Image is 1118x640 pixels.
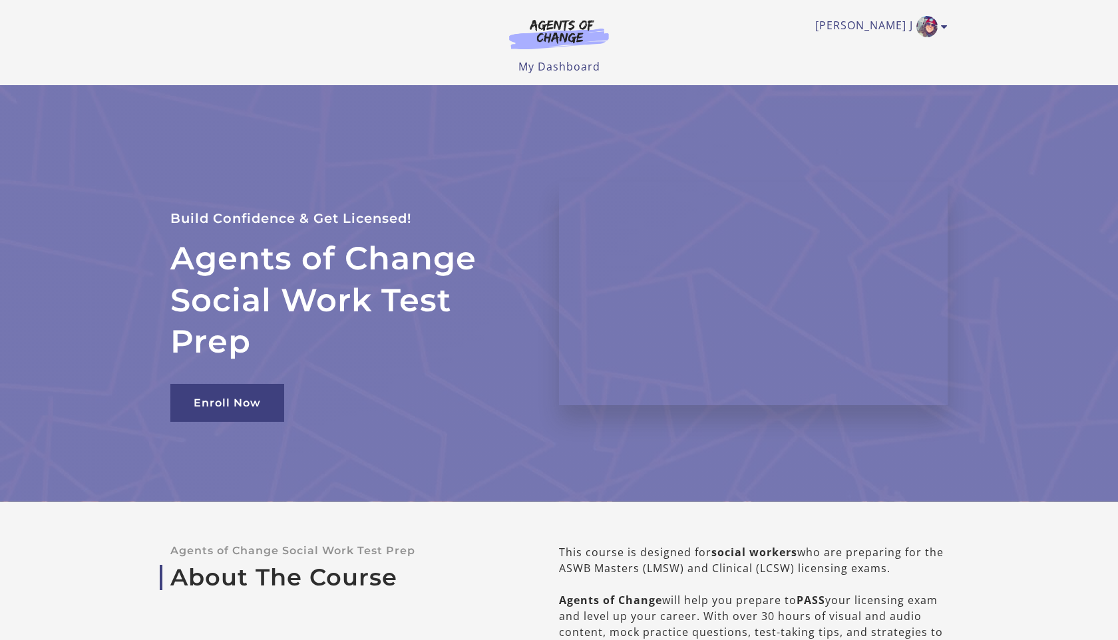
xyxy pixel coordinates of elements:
p: Agents of Change Social Work Test Prep [170,544,516,557]
a: Toggle menu [815,16,941,37]
a: My Dashboard [518,59,600,74]
b: social workers [711,545,797,560]
a: About The Course [170,563,516,591]
h2: Agents of Change Social Work Test Prep [170,238,527,362]
b: Agents of Change [559,593,662,607]
a: Enroll Now [170,384,284,422]
b: PASS [797,593,825,607]
p: Build Confidence & Get Licensed! [170,208,527,230]
img: Agents of Change Logo [495,19,623,49]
